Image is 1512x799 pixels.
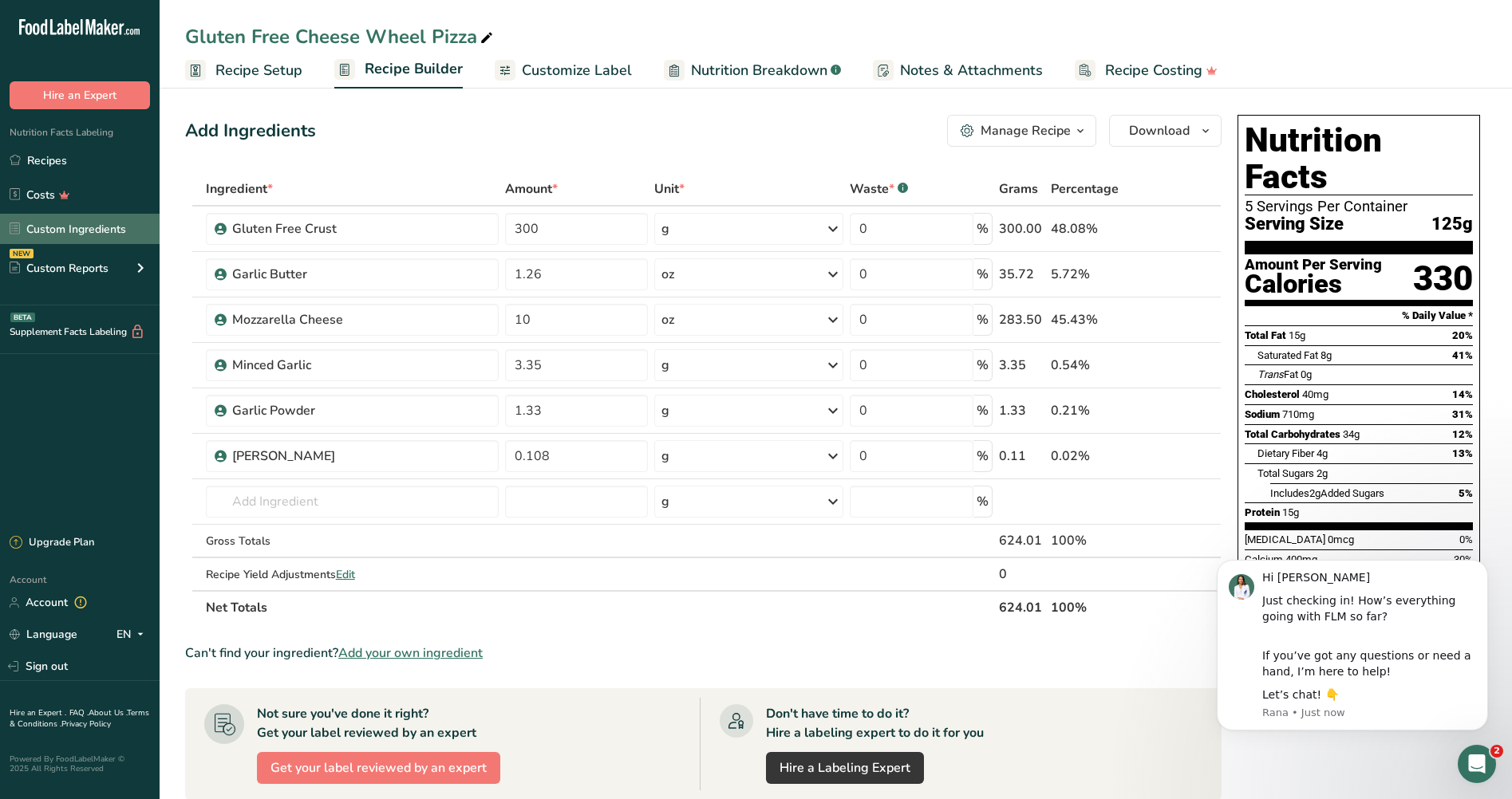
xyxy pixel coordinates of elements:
span: Total Carbohydrates [1245,428,1340,440]
span: Get your label reviewed by an expert [270,758,487,777]
span: Fat [1257,368,1298,380]
span: 125g [1431,215,1473,234]
span: 710mg [1282,408,1314,420]
span: Download [1129,121,1190,140]
h1: Nutrition Facts [1245,122,1473,195]
th: Net Totals [203,590,996,624]
div: g [661,492,669,511]
span: Serving Size [1245,215,1344,234]
a: FAQ . [69,707,89,718]
div: Garlic Butter [232,265,432,284]
a: Language [10,620,77,648]
div: g [661,219,669,238]
div: Powered By FoodLabelMaker © 2025 All Rights Reserved [10,754,150,773]
div: 35.72 [999,265,1044,284]
div: 0 [999,565,1044,584]
div: 0.02% [1051,447,1146,466]
span: Recipe Builder [365,58,463,80]
span: 15g [1282,506,1299,518]
span: 8g [1321,349,1332,361]
span: 2g [1317,467,1328,479]
span: 31% [1452,408,1473,420]
span: Ingredient [206,179,273,199]
div: Waste [850,179,908,199]
div: Recipe Yield Adjustments [206,566,499,583]
iframe: Intercom live chat [1458,745,1496,783]
span: 13% [1452,447,1473,459]
div: 5.72% [1051,265,1146,284]
a: About Us . [89,707,127,718]
iframe: Intercom notifications message [1193,536,1512,756]
span: 2g [1309,487,1321,499]
span: 4g [1317,447,1328,459]
span: Percentage [1051,179,1119,199]
a: Privacy Policy [61,718,111,730]
div: Amount Per Serving [1245,258,1382,273]
span: 0g [1301,368,1312,380]
button: Download [1109,115,1222,147]
div: 3.35 [999,356,1044,375]
span: Unit [654,179,685,199]
a: Customize Label [495,53,632,89]
span: 0% [1459,533,1473,545]
span: Total Sugars [1257,467,1314,479]
span: 2 [1490,745,1503,758]
div: Gluten Free Cheese Wheel Pizza [185,22,496,51]
span: Dietary Fiber [1257,447,1314,459]
span: 40mg [1302,388,1328,400]
div: Not sure you've done it right? Get your label reviewed by an expert [257,704,476,742]
span: Cholesterol [1245,388,1300,400]
span: 14% [1452,388,1473,400]
div: 45.43% [1051,310,1146,329]
div: 0.54% [1051,356,1146,375]
div: Custom Reports [10,260,109,277]
button: Manage Recipe [947,115,1096,147]
span: 15g [1289,329,1305,341]
div: 300.00 [999,219,1044,238]
span: 12% [1452,428,1473,440]
div: g [661,401,669,420]
div: [PERSON_NAME] [232,447,432,466]
span: [MEDICAL_DATA] [1245,533,1325,545]
div: Garlic Powder [232,401,432,420]
span: Grams [999,179,1038,199]
span: Recipe Costing [1105,60,1202,81]
span: Total Fat [1245,329,1286,341]
div: Mozzarella Cheese [232,310,432,329]
span: Nutrition Breakdown [691,60,827,81]
span: Notes & Attachments [900,60,1043,81]
span: Includes Added Sugars [1270,487,1384,499]
div: Upgrade Plan [10,535,94,551]
section: % Daily Value * [1245,306,1473,325]
div: oz [661,310,674,329]
span: 0mcg [1328,533,1354,545]
span: 41% [1452,349,1473,361]
input: Add Ingredient [206,486,499,518]
div: Minced Garlic [232,356,432,375]
span: Saturated Fat [1257,349,1318,361]
div: 330 [1413,258,1473,300]
i: Trans [1257,368,1284,380]
div: EN [116,625,150,644]
div: 283.50 [999,310,1044,329]
a: Recipe Setup [185,53,302,89]
span: 20% [1452,329,1473,341]
a: Terms & Conditions . [10,707,149,730]
a: Hire an Expert . [10,707,66,718]
a: Recipe Costing [1075,53,1218,89]
div: NEW [10,249,34,258]
div: Calories [1245,273,1382,296]
div: Manage Recipe [981,121,1071,140]
button: Hire an Expert [10,81,150,109]
div: 5 Servings Per Container [1245,199,1473,215]
th: 100% [1048,590,1149,624]
div: 624.01 [999,531,1044,550]
div: Don't have time to do it? Hire a labeling expert to do it for you [766,704,984,742]
div: 100% [1051,531,1146,550]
